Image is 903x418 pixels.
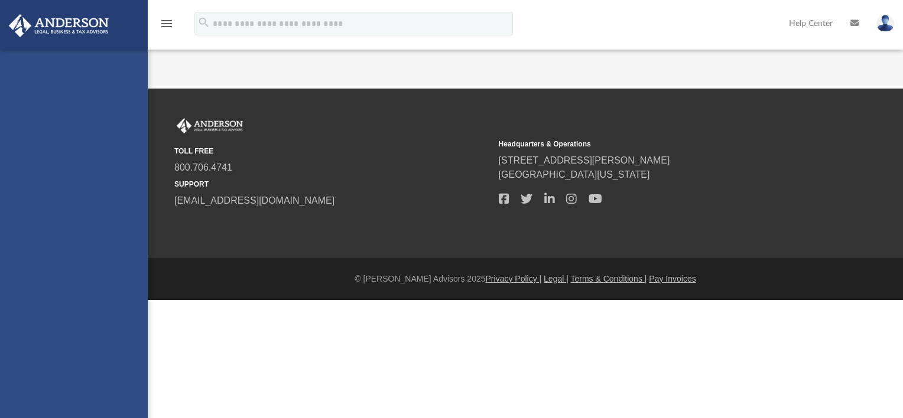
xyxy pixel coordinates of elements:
a: Privacy Policy | [486,274,542,283]
a: Pay Invoices [649,274,696,283]
a: 800.706.4741 [174,162,232,172]
div: © [PERSON_NAME] Advisors 2025 [148,273,903,285]
a: [EMAIL_ADDRESS][DOMAIN_NAME] [174,195,334,205]
small: SUPPORT [174,179,491,190]
img: User Pic [876,15,894,32]
small: Headquarters & Operations [499,139,815,149]
img: Anderson Advisors Platinum Portal [174,118,245,133]
i: search [197,16,210,29]
a: [GEOGRAPHIC_DATA][US_STATE] [499,169,650,179]
a: menu [160,22,174,31]
a: [STREET_ADDRESS][PERSON_NAME] [499,155,670,165]
img: Anderson Advisors Platinum Portal [5,14,112,37]
a: Legal | [544,274,569,283]
a: Terms & Conditions | [571,274,647,283]
small: TOLL FREE [174,146,491,156]
i: menu [160,17,174,31]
